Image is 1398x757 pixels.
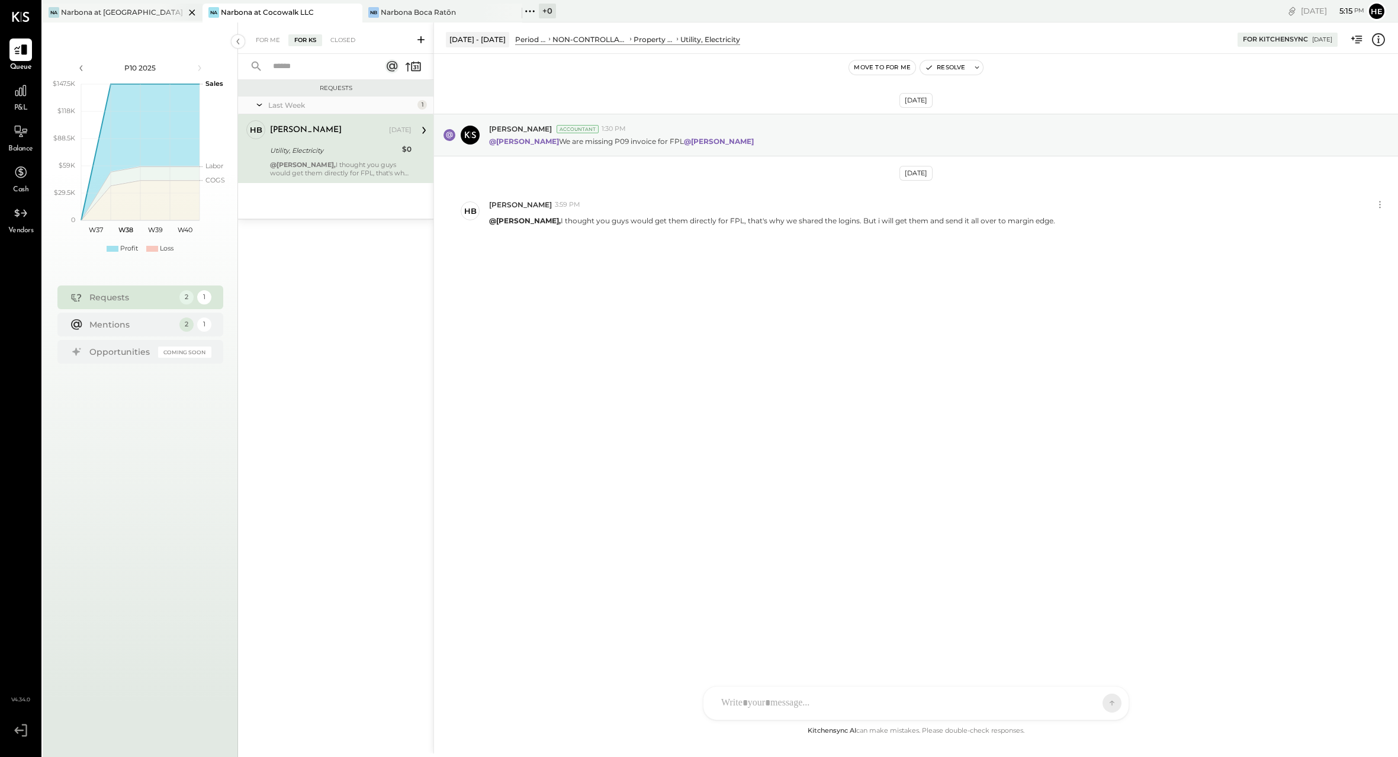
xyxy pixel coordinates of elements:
div: Narbona at [GEOGRAPHIC_DATA] LLC [61,7,185,17]
div: For KitchenSync [1243,35,1308,44]
div: P10 2025 [90,63,191,73]
div: 1 [417,100,427,110]
strong: @[PERSON_NAME] [489,137,559,146]
strong: @[PERSON_NAME], [270,161,336,169]
div: Na [208,7,219,18]
div: Narbona Boca Ratōn [381,7,456,17]
div: Coming Soon [158,347,211,358]
div: HB [464,206,477,217]
div: [DATE] [1301,5,1364,17]
text: W37 [89,226,103,234]
a: Cash [1,161,41,195]
div: Opportunities [89,346,152,358]
span: Vendors [8,226,34,236]
text: $88.5K [53,134,75,142]
span: P&L [14,103,28,114]
div: $0 [402,143,412,155]
div: 1 [197,290,211,304]
div: [DATE] [1312,36,1332,44]
div: Utility, Electricity [680,34,740,44]
div: Property Expenses [634,34,674,44]
div: Requests [244,84,428,92]
div: Na [49,7,59,18]
div: Last Week [268,100,414,110]
span: Balance [8,144,33,155]
text: Sales [205,79,223,88]
div: Mentions [89,319,173,331]
a: Balance [1,120,41,155]
div: Utility, Electricity [270,145,398,156]
div: copy link [1286,5,1298,17]
div: For KS [288,34,322,46]
span: Cash [13,185,28,195]
div: Accountant [557,125,599,133]
div: HB [250,124,262,136]
div: Closed [324,34,361,46]
span: [PERSON_NAME] [489,200,552,210]
span: 1:30 PM [602,124,626,134]
text: 0 [71,216,75,224]
div: [DATE] [899,166,933,181]
text: $29.5K [54,188,75,197]
text: Labor [205,162,223,170]
div: I thought you guys would get them directly for FPL, that's why we shared the logins. But i will g... [270,161,412,177]
div: Requests [89,291,173,303]
div: 2 [179,317,194,332]
div: [DATE] [389,126,412,135]
button: He [1367,2,1386,21]
div: [PERSON_NAME] [270,124,342,136]
p: We are missing P09 invoice for FPL [489,136,756,146]
text: $147.5K [53,79,75,88]
div: Loss [160,244,173,254]
button: Move to for me [849,60,915,75]
span: [PERSON_NAME] [489,124,552,134]
div: For Me [250,34,286,46]
div: 2 [179,290,194,304]
div: 1 [197,317,211,332]
strong: @[PERSON_NAME] [684,137,754,146]
a: Vendors [1,202,41,236]
span: Queue [10,62,32,73]
div: Period P&L [515,34,547,44]
text: W39 [147,226,162,234]
div: + 0 [539,4,556,18]
text: W38 [118,226,133,234]
strong: @[PERSON_NAME], [489,216,561,225]
text: COGS [205,176,225,184]
a: Queue [1,39,41,73]
span: 3:59 PM [555,200,580,210]
div: Profit [120,244,138,254]
text: $59K [59,161,75,169]
text: $118K [57,107,75,115]
div: [DATE] [899,93,933,108]
button: Resolve [920,60,970,75]
div: NON-CONTROLLABLE EXPENSES [552,34,628,44]
div: Narbona at Cocowalk LLC [221,7,314,17]
a: P&L [1,79,41,114]
p: I thought you guys would get them directly for FPL, that's why we shared the logins. But i will g... [489,216,1055,226]
div: [DATE] - [DATE] [446,32,509,47]
div: NB [368,7,379,18]
text: W40 [177,226,192,234]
